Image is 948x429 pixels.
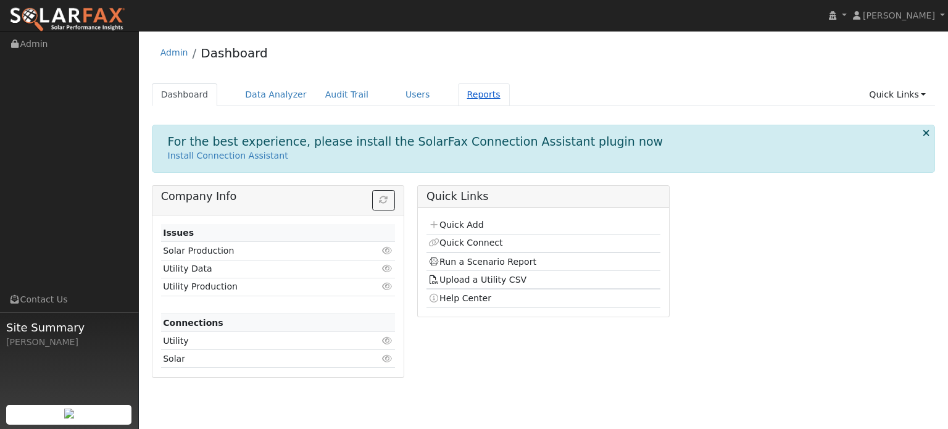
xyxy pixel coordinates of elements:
a: Run a Scenario Report [428,257,536,267]
td: Utility Production [161,278,357,296]
img: retrieve [64,409,74,419]
h1: For the best experience, please install the SolarFax Connection Assistant plugin now [168,135,663,149]
img: SolarFax [9,7,125,33]
span: [PERSON_NAME] [863,10,935,20]
a: Users [396,83,439,106]
div: [PERSON_NAME] [6,336,132,349]
a: Dashboard [201,46,268,60]
i: Click to view [382,246,393,255]
td: Solar Production [161,242,357,260]
h5: Quick Links [426,190,660,203]
td: Utility Data [161,260,357,278]
a: Install Connection Assistant [168,151,288,160]
a: Reports [458,83,510,106]
span: Site Summary [6,319,132,336]
i: Click to view [382,336,393,345]
a: Data Analyzer [236,83,316,106]
i: Click to view [382,282,393,291]
strong: Issues [163,228,194,238]
a: Quick Links [860,83,935,106]
a: Help Center [428,293,491,303]
strong: Connections [163,318,223,328]
a: Audit Trail [316,83,378,106]
a: Upload a Utility CSV [428,275,526,285]
h5: Company Info [161,190,395,203]
td: Solar [161,350,357,368]
a: Admin [160,48,188,57]
i: Click to view [382,264,393,273]
a: Quick Connect [428,238,502,248]
i: Click to view [382,354,393,363]
a: Dashboard [152,83,218,106]
a: Quick Add [428,220,483,230]
td: Utility [161,332,357,350]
